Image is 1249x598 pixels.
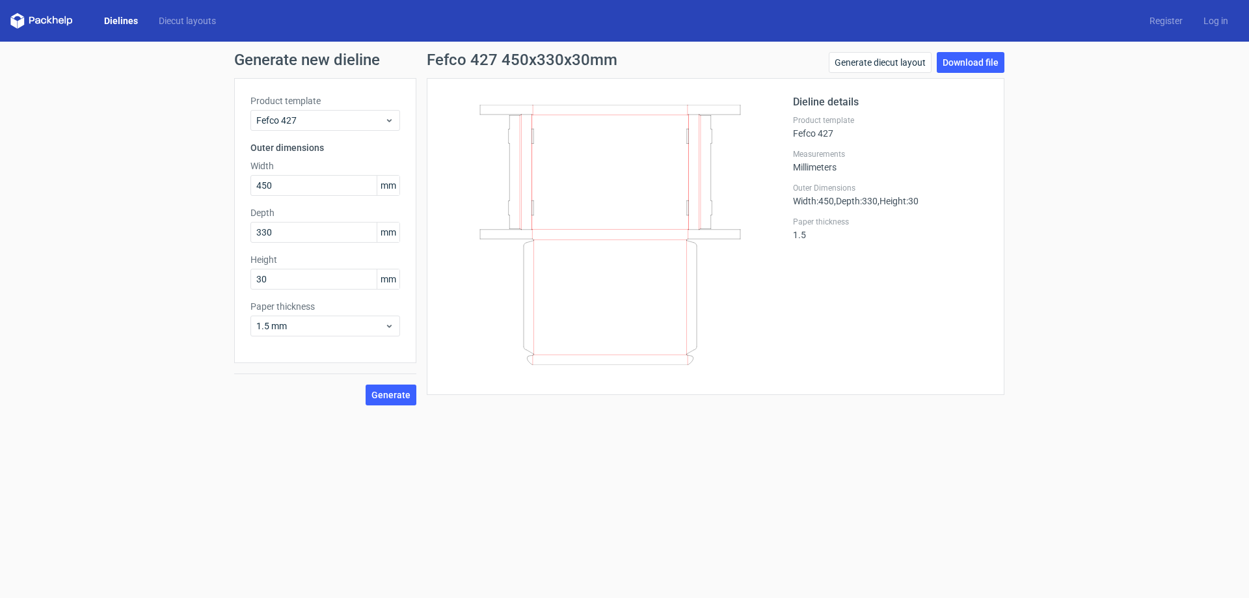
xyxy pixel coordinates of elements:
[371,390,410,400] span: Generate
[234,52,1015,68] h1: Generate new dieline
[793,115,988,126] label: Product template
[256,114,384,127] span: Fefco 427
[793,94,988,110] h2: Dieline details
[793,217,988,240] div: 1.5
[250,206,400,219] label: Depth
[250,141,400,154] h3: Outer dimensions
[793,217,988,227] label: Paper thickness
[878,196,919,206] span: , Height : 30
[250,253,400,266] label: Height
[1139,14,1193,27] a: Register
[793,196,834,206] span: Width : 450
[834,196,878,206] span: , Depth : 330
[148,14,226,27] a: Diecut layouts
[829,52,932,73] a: Generate diecut layout
[94,14,148,27] a: Dielines
[377,176,399,195] span: mm
[793,149,988,159] label: Measurements
[250,159,400,172] label: Width
[250,94,400,107] label: Product template
[250,300,400,313] label: Paper thickness
[1193,14,1239,27] a: Log in
[937,52,1004,73] a: Download file
[377,269,399,289] span: mm
[256,319,384,333] span: 1.5 mm
[793,183,988,193] label: Outer Dimensions
[793,115,988,139] div: Fefco 427
[366,385,416,405] button: Generate
[377,223,399,242] span: mm
[793,149,988,172] div: Millimeters
[427,52,617,68] h1: Fefco 427 450x330x30mm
